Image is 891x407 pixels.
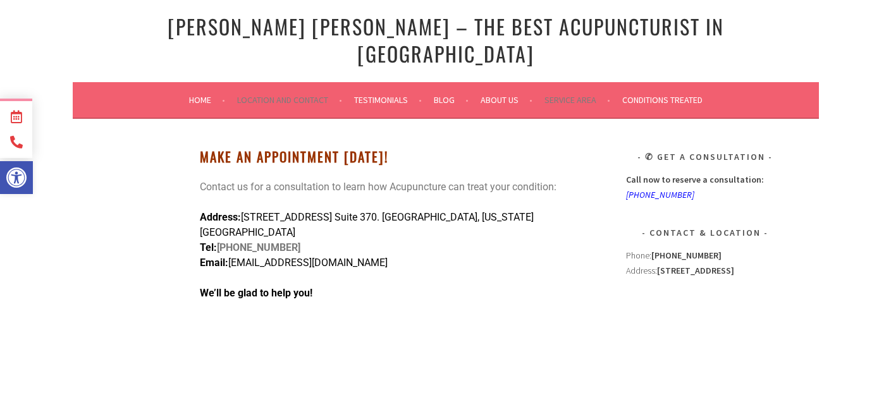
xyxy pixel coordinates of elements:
[651,250,722,261] strong: [PHONE_NUMBER]
[626,248,784,263] div: Phone:
[434,92,469,107] a: Blog
[228,257,388,269] span: [EMAIL_ADDRESS][DOMAIN_NAME]
[200,211,241,223] strong: Address:
[354,92,422,107] a: Testimonials
[200,211,534,238] span: [STREET_ADDRESS] Suite 370. [GEOGRAPHIC_DATA], [US_STATE][GEOGRAPHIC_DATA]
[626,174,764,185] strong: Call now to reserve a consultation:
[657,265,734,276] strong: [STREET_ADDRESS]
[200,179,592,195] p: Contact us for a consultation to learn how Acupuncture can treat your condition:
[544,92,610,107] a: Service Area
[200,257,228,269] strong: Email:
[200,147,388,166] strong: Make An Appointment [DATE]!
[168,11,724,68] a: [PERSON_NAME] [PERSON_NAME] – The Best Acupuncturist In [GEOGRAPHIC_DATA]
[481,92,532,107] a: About Us
[237,92,342,107] a: Location and Contact
[626,225,784,240] h3: Contact & Location
[200,241,300,269] strong: [PHONE_NUMBER]
[626,189,694,200] a: [PHONE_NUMBER]
[200,241,217,253] span: Tel:
[200,287,312,299] strong: We’ll be glad to help you!
[189,92,225,107] a: Home
[622,92,703,107] a: Conditions Treated
[626,149,784,164] h3: ✆ Get A Consultation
